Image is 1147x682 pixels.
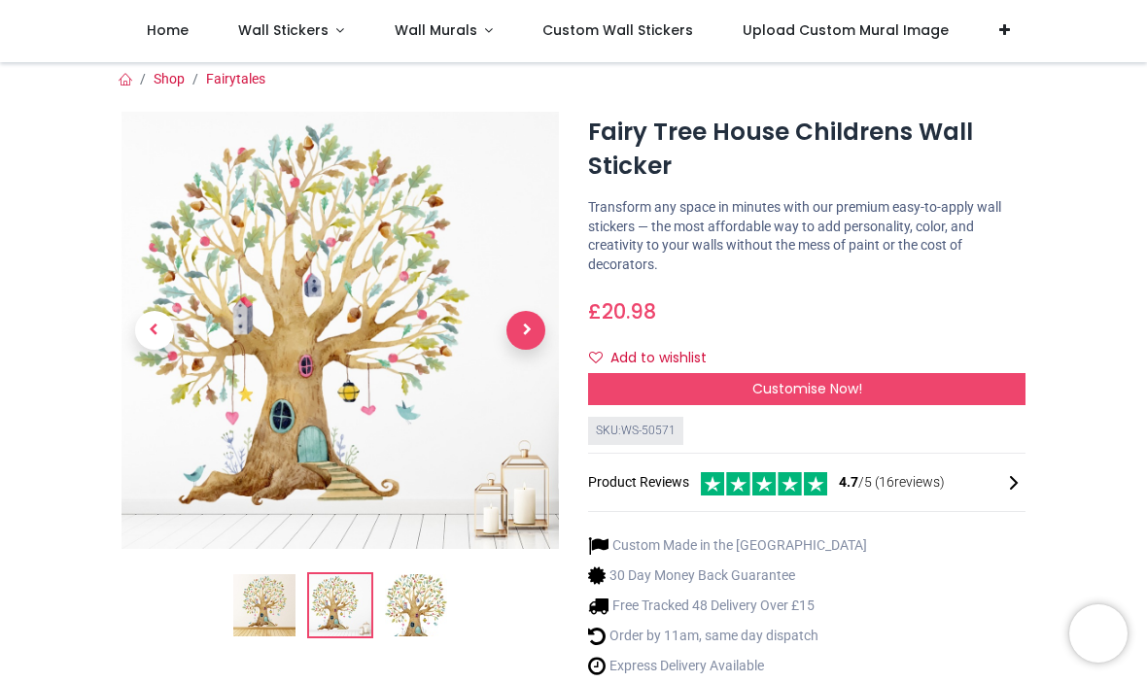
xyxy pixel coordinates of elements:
span: 20.98 [602,297,656,325]
img: WS-50571-02 [122,112,559,549]
img: WS-50571-03 [385,574,447,636]
a: Next [494,178,560,484]
h1: Fairy Tree House Childrens Wall Sticker [588,116,1025,183]
span: Previous [135,311,174,350]
li: Order by 11am, same day dispatch [588,626,867,646]
span: Customise Now! [752,379,862,398]
span: £ [588,297,656,325]
li: Free Tracked 48 Delivery Over £15 [588,596,867,616]
span: 4.7 [839,474,858,490]
span: Custom Wall Stickers [542,20,693,40]
li: Custom Made in the [GEOGRAPHIC_DATA] [588,535,867,556]
span: Home [147,20,189,40]
li: Express Delivery Available [588,656,867,676]
span: Wall Murals [395,20,477,40]
iframe: Brevo live chat [1069,604,1128,663]
li: 30 Day Money Back Guarantee [588,565,867,586]
span: Upload Custom Mural Image [743,20,949,40]
div: SKU: WS-50571 [588,417,683,445]
img: Fairy Tree House Childrens Wall Sticker [233,574,295,636]
span: /5 ( 16 reviews) [839,473,945,493]
div: Product Reviews [588,469,1025,495]
a: Previous [122,178,188,484]
span: Wall Stickers [238,20,329,40]
a: Fairytales [206,71,265,86]
span: Next [506,311,545,350]
img: WS-50571-02 [309,574,371,636]
button: Add to wishlistAdd to wishlist [588,342,723,375]
a: Shop [154,71,185,86]
i: Add to wishlist [589,351,603,364]
p: Transform any space in minutes with our premium easy-to-apply wall stickers — the most affordable... [588,198,1025,274]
